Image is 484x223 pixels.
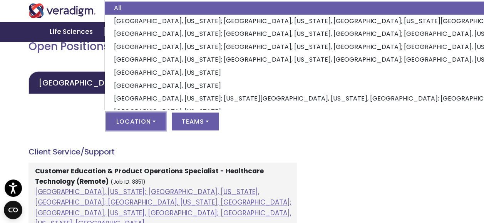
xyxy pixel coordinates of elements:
[40,22,104,42] a: Life Sciences
[172,112,219,130] button: Teams
[4,201,22,219] button: Open CMP widget
[28,147,297,156] h4: Client Service/Support
[28,3,96,18] img: Veradigm logo
[106,112,166,130] button: Location
[111,178,146,186] small: (Job ID: 8851)
[35,166,264,186] strong: Customer Education & Product Operations Specialist - Healthcare Technology (Remote)
[28,71,134,94] a: [GEOGRAPHIC_DATA]
[28,40,297,53] h2: Open Positions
